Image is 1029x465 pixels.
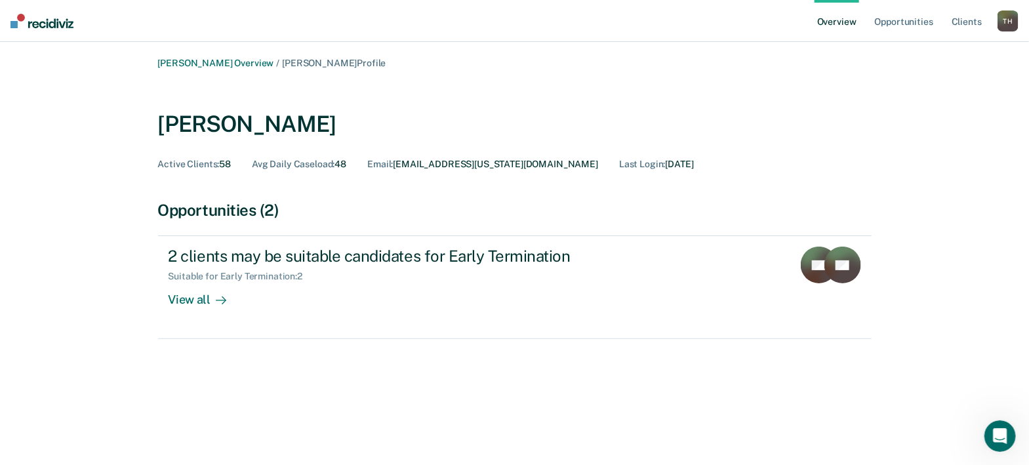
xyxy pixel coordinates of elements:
iframe: Intercom live chat [984,420,1016,452]
span: Email : [367,159,393,169]
a: 2 clients may be suitable candidates for Early TerminationSuitable for Early Termination:2View all [158,235,872,339]
div: 48 [252,159,346,170]
a: [PERSON_NAME] Overview [158,58,274,68]
div: [EMAIL_ADDRESS][US_STATE][DOMAIN_NAME] [367,159,598,170]
div: Suitable for Early Termination : 2 [169,271,313,282]
span: Last Login : [619,159,665,169]
span: Active Clients : [158,159,220,169]
div: View all [169,282,242,308]
img: Recidiviz [10,14,73,28]
button: TH [998,10,1019,31]
div: Opportunities (2) [158,201,872,220]
div: [DATE] [619,159,694,170]
div: [PERSON_NAME] [158,111,336,138]
div: 58 [158,159,232,170]
div: T H [998,10,1019,31]
span: / [273,58,282,68]
span: Avg Daily Caseload : [252,159,334,169]
span: [PERSON_NAME] Profile [282,58,386,68]
div: 2 clients may be suitable candidates for Early Termination [169,247,629,266]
